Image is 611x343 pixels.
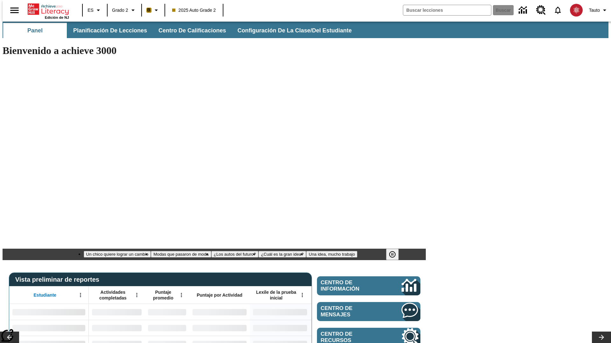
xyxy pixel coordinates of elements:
[28,3,69,16] a: Portada
[532,2,550,19] a: Centro de recursos, Se abrirá en una pestaña nueva.
[386,249,399,260] button: Pausar
[68,23,152,38] button: Planificación de lecciones
[306,251,357,258] button: Diapositiva 5 Una idea, mucho trabajo
[321,305,383,318] span: Centro de mensajes
[386,249,405,260] div: Pausar
[27,27,43,34] span: Panel
[89,304,145,320] div: Sin datos,
[258,251,306,258] button: Diapositiva 4 ¿Cuál es la gran idea?
[298,290,307,300] button: Abrir menú
[592,332,611,343] button: Carrusel de lecciones, seguir
[158,27,226,34] span: Centro de calificaciones
[3,23,357,38] div: Subbarra de navegación
[147,6,151,14] span: B
[3,23,67,38] button: Panel
[92,289,134,301] span: Actividades completadas
[566,2,586,18] button: Escoja un nuevo avatar
[589,7,600,14] span: Tauto
[515,2,532,19] a: Centro de información
[151,251,211,258] button: Diapositiva 2 Modas que pasaron de moda
[586,4,611,16] button: Perfil/Configuración
[112,7,128,14] span: Grado 2
[570,4,583,17] img: avatar image
[144,4,163,16] button: Boost El color de la clase es anaranjado claro. Cambiar el color de la clase.
[34,292,57,298] span: Estudiante
[317,276,420,295] a: Centro de información
[5,1,24,20] button: Abrir el menú lateral
[3,22,608,38] div: Subbarra de navegación
[15,276,102,283] span: Vista preliminar de reportes
[145,320,189,336] div: Sin datos,
[76,290,85,300] button: Abrir menú
[28,2,69,19] div: Portada
[85,4,105,16] button: Lenguaje: ES, Selecciona un idioma
[403,5,491,15] input: Buscar campo
[109,4,139,16] button: Grado: Grado 2, Elige un grado
[145,304,189,320] div: Sin datos,
[232,23,357,38] button: Configuración de la clase/del estudiante
[317,302,420,321] a: Centro de mensajes
[89,320,145,336] div: Sin datos,
[321,279,380,292] span: Centro de información
[3,45,426,57] h1: Bienvenido a achieve 3000
[153,23,231,38] button: Centro de calificaciones
[84,251,151,258] button: Diapositiva 1 Un chico quiere lograr un cambio
[237,27,352,34] span: Configuración de la clase/del estudiante
[177,290,186,300] button: Abrir menú
[197,292,242,298] span: Puntaje por Actividad
[132,290,142,300] button: Abrir menú
[73,27,147,34] span: Planificación de lecciones
[211,251,259,258] button: Diapositiva 3 ¿Los autos del futuro?
[172,7,216,14] span: 2025 Auto Grade 2
[550,2,566,18] a: Notificaciones
[45,16,69,19] span: Edición de NJ
[148,289,179,301] span: Puntaje promedio
[253,289,299,301] span: Lexile de la prueba inicial
[88,7,94,14] span: ES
